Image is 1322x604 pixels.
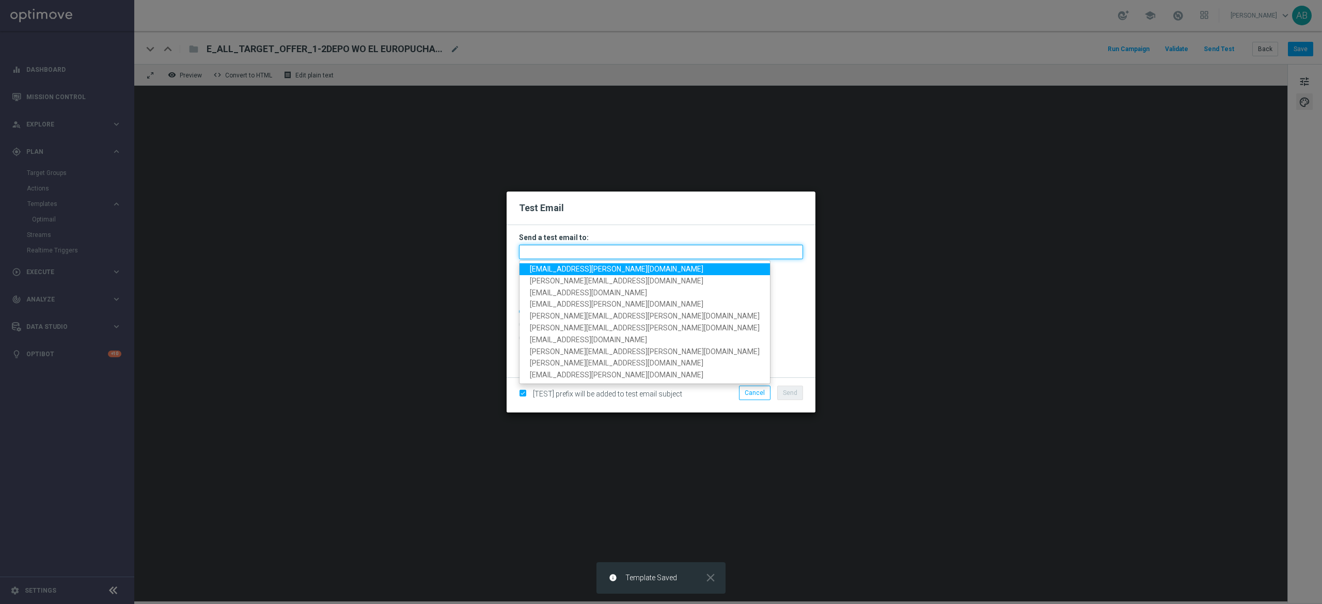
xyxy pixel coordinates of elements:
[739,386,770,400] button: Cancel
[530,336,647,344] span: [EMAIL_ADDRESS][DOMAIN_NAME]
[520,298,770,310] a: [EMAIL_ADDRESS][PERSON_NAME][DOMAIN_NAME]
[520,357,770,369] a: [PERSON_NAME][EMAIL_ADDRESS][DOMAIN_NAME]
[530,347,760,355] span: [PERSON_NAME][EMAIL_ADDRESS][PERSON_NAME][DOMAIN_NAME]
[530,324,760,332] span: [PERSON_NAME][EMAIL_ADDRESS][PERSON_NAME][DOMAIN_NAME]
[520,310,770,322] a: [PERSON_NAME][EMAIL_ADDRESS][PERSON_NAME][DOMAIN_NAME]
[530,288,647,296] span: [EMAIL_ADDRESS][DOMAIN_NAME]
[520,275,770,287] a: [PERSON_NAME][EMAIL_ADDRESS][DOMAIN_NAME]
[520,287,770,298] a: [EMAIL_ADDRESS][DOMAIN_NAME]
[519,202,803,214] h2: Test Email
[530,371,703,379] span: [EMAIL_ADDRESS][PERSON_NAME][DOMAIN_NAME]
[609,574,617,582] i: info
[520,345,770,357] a: [PERSON_NAME][EMAIL_ADDRESS][PERSON_NAME][DOMAIN_NAME]
[530,277,703,285] span: [PERSON_NAME][EMAIL_ADDRESS][DOMAIN_NAME]
[703,574,717,582] button: close
[530,300,703,308] span: [EMAIL_ADDRESS][PERSON_NAME][DOMAIN_NAME]
[530,312,760,320] span: [PERSON_NAME][EMAIL_ADDRESS][PERSON_NAME][DOMAIN_NAME]
[777,386,803,400] button: Send
[625,574,677,582] span: Template Saved
[520,369,770,381] a: [EMAIL_ADDRESS][PERSON_NAME][DOMAIN_NAME]
[783,389,797,396] span: Send
[520,263,770,275] a: [EMAIL_ADDRESS][PERSON_NAME][DOMAIN_NAME]
[520,322,770,334] a: [PERSON_NAME][EMAIL_ADDRESS][PERSON_NAME][DOMAIN_NAME]
[520,334,770,346] a: [EMAIL_ADDRESS][DOMAIN_NAME]
[530,359,703,367] span: [PERSON_NAME][EMAIL_ADDRESS][DOMAIN_NAME]
[519,233,803,242] h3: Send a test email to:
[704,571,717,584] i: close
[530,265,703,273] span: [EMAIL_ADDRESS][PERSON_NAME][DOMAIN_NAME]
[533,390,682,398] span: [TEST] prefix will be added to test email subject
